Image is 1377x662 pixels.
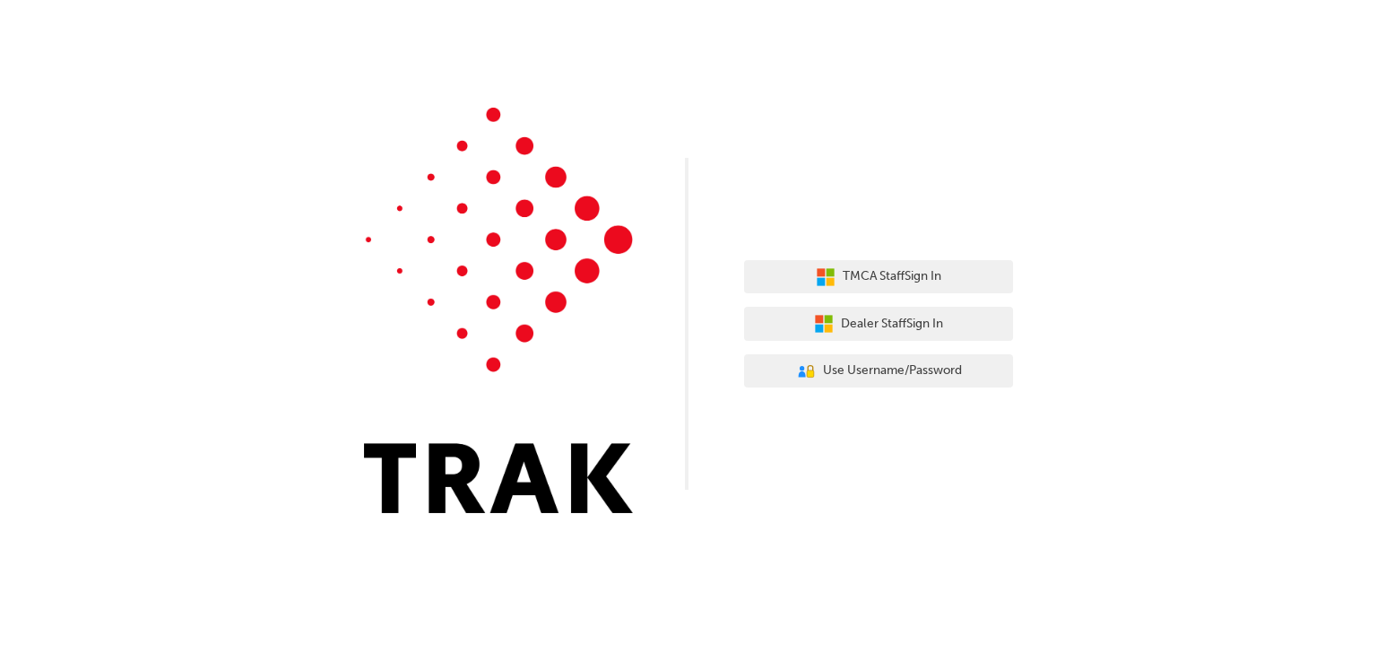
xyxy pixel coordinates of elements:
[744,260,1013,294] button: TMCA StaffSign In
[744,354,1013,388] button: Use Username/Password
[364,108,633,513] img: Trak
[841,314,943,335] span: Dealer Staff Sign In
[843,266,941,287] span: TMCA Staff Sign In
[823,361,962,381] span: Use Username/Password
[744,307,1013,341] button: Dealer StaffSign In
